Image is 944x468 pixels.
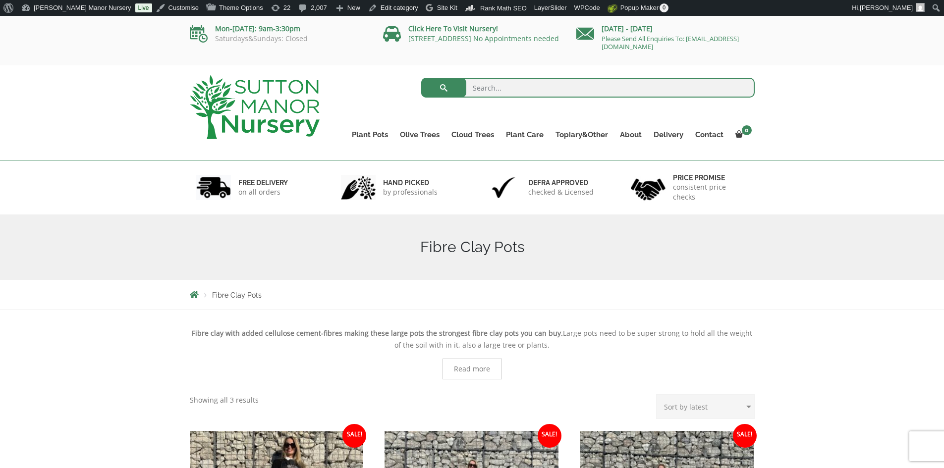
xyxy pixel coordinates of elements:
[742,125,752,135] span: 0
[528,178,594,187] h6: Defra approved
[421,78,755,98] input: Search...
[346,128,394,142] a: Plant Pots
[576,23,755,35] p: [DATE] - [DATE]
[480,4,527,12] span: Rank Math SEO
[437,4,457,11] span: Site Kit
[528,187,594,197] p: checked & Licensed
[190,327,755,351] p: Large pots need to be super strong to hold all the weight of the soil with in it, also a large tr...
[729,128,755,142] a: 0
[538,424,561,448] span: Sale!
[190,23,368,35] p: Mon-[DATE]: 9am-3:30pm
[196,175,231,200] img: 1.jpg
[238,178,288,187] h6: FREE DELIVERY
[656,394,755,419] select: Shop order
[342,424,366,448] span: Sale!
[341,175,376,200] img: 2.jpg
[192,328,563,338] strong: Fibre clay with added cellulose cement-fibres making these large pots the strongest fibre clay po...
[689,128,729,142] a: Contact
[445,128,500,142] a: Cloud Trees
[614,128,648,142] a: About
[660,3,668,12] span: 0
[673,173,748,182] h6: Price promise
[733,424,757,448] span: Sale!
[383,187,438,197] p: by professionals
[135,3,152,12] a: Live
[602,34,739,51] a: Please Send All Enquiries To: [EMAIL_ADDRESS][DOMAIN_NAME]
[212,291,262,299] span: Fibre Clay Pots
[454,365,490,372] span: Read more
[190,35,368,43] p: Saturdays&Sundays: Closed
[408,34,559,43] a: [STREET_ADDRESS] No Appointments needed
[408,24,498,33] a: Click Here To Visit Nursery!
[190,394,259,406] p: Showing all 3 results
[673,182,748,202] p: consistent price checks
[500,128,550,142] a: Plant Care
[190,238,755,256] h1: Fibre Clay Pots
[190,75,320,139] img: logo
[238,187,288,197] p: on all orders
[383,178,438,187] h6: hand picked
[631,172,666,203] img: 4.jpg
[648,128,689,142] a: Delivery
[550,128,614,142] a: Topiary&Other
[486,175,521,200] img: 3.jpg
[394,128,445,142] a: Olive Trees
[860,4,913,11] span: [PERSON_NAME]
[190,291,755,299] nav: Breadcrumbs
